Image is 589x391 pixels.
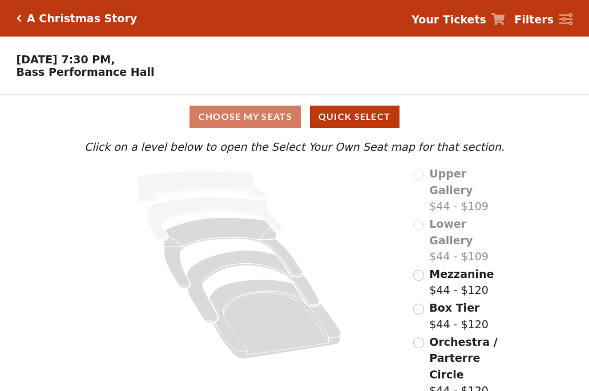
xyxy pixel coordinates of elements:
[310,106,400,128] button: Quick Select
[429,166,507,215] label: $44 - $109
[209,280,341,359] path: Orchestra / Parterre Circle - Seats Available: 241
[429,266,494,299] label: $44 - $120
[17,14,22,22] a: Click here to go back to filters
[82,139,507,155] p: Click on a level below to open the Select Your Own Seat map for that section.
[429,216,507,265] label: $44 - $109
[429,268,494,280] span: Mezzanine
[429,300,489,332] label: $44 - $120
[148,197,285,240] path: Lower Gallery - Seats Available: 0
[429,167,473,196] span: Upper Gallery
[429,217,473,247] span: Lower Gallery
[27,12,137,25] h5: A Christmas Story
[429,336,497,381] span: Orchestra / Parterre Circle
[412,11,505,28] a: Your Tickets
[138,171,268,203] path: Upper Gallery - Seats Available: 0
[429,301,479,314] span: Box Tier
[412,13,486,26] strong: Your Tickets
[514,13,554,26] strong: Filters
[514,11,572,28] a: Filters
